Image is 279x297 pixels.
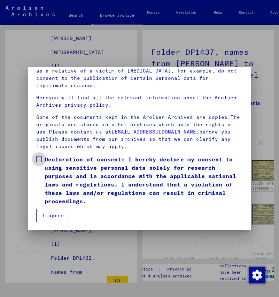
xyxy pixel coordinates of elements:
[36,209,70,222] button: I agree
[248,266,265,283] div: Change consent
[249,267,265,283] img: Change consent
[36,94,243,109] p: you will find all the relevant information about the Arolsen Archives privacy policy.
[111,129,199,135] a: [EMAIL_ADDRESS][DOMAIN_NAME]
[36,94,49,101] a: Here
[45,155,243,205] span: Declaration of consent: I hereby declare my consent to using sensitive personal data solely for r...
[36,60,243,89] p: Please if you, as someone who is personally affected or as a relative of a victim of [MEDICAL_DAT...
[36,114,243,150] p: Some of the documents kept in the Arolsen Archives are copies.The originals are stored in other a...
